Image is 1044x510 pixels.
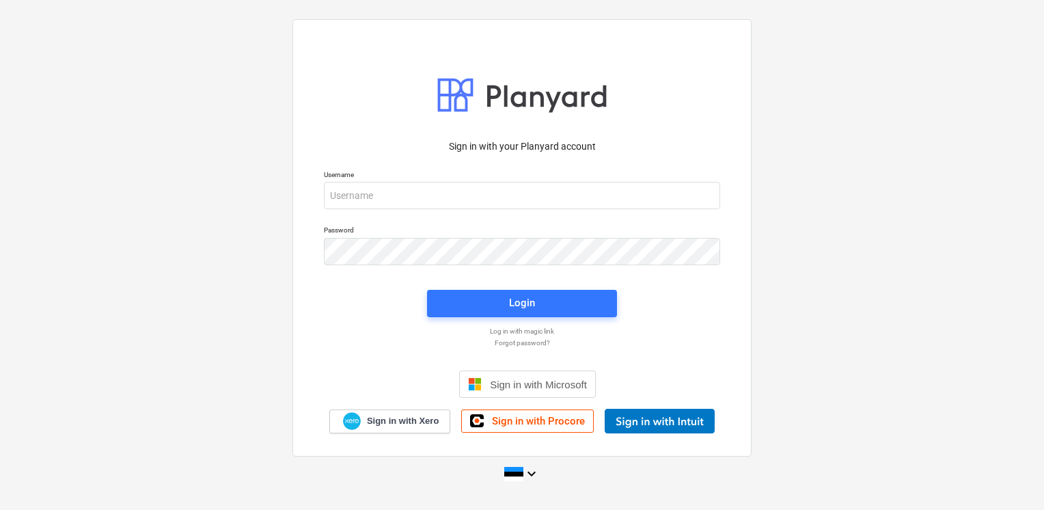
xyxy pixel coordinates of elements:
[329,410,451,433] a: Sign in with Xero
[317,338,727,347] a: Forgot password?
[490,379,587,390] span: Sign in with Microsoft
[509,294,535,312] div: Login
[324,182,720,209] input: Username
[343,412,361,431] img: Xero logo
[367,415,439,427] span: Sign in with Xero
[324,139,720,154] p: Sign in with your Planyard account
[461,410,594,433] a: Sign in with Procore
[523,466,540,482] i: keyboard_arrow_down
[324,226,720,237] p: Password
[492,415,585,427] span: Sign in with Procore
[427,290,617,317] button: Login
[468,377,482,391] img: Microsoft logo
[317,327,727,336] a: Log in with magic link
[324,170,720,182] p: Username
